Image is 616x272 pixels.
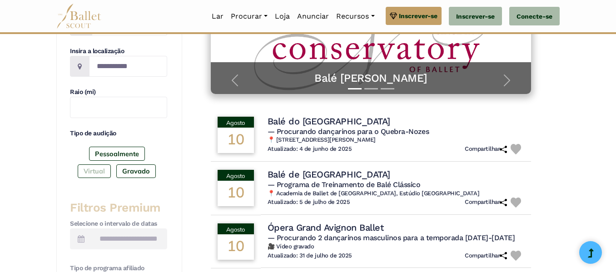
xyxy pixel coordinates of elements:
[465,145,500,152] font: Compartilhar
[220,12,522,85] a: Balé [PERSON_NAME]INSCRIÇÕES ABERTAS O ANO TODO! Descubra a diferença do treinamento anual no [PE...
[70,264,144,272] font: Tipo de programa afiliado
[122,167,150,175] font: Gravado
[268,198,350,205] font: Atualizado: 5 de julho de 2025
[268,222,384,233] font: Ópera Grand Avignon Ballet
[275,12,290,20] font: Loja
[456,13,495,20] font: Inscrever-se
[70,47,124,54] font: Insira a localização
[212,12,224,20] font: Lar
[268,127,429,136] font: — Procurando dançarinos para o Quebra-Nozes
[333,7,378,26] a: Recursos
[95,150,139,158] font: Pessoalmente
[386,7,442,25] a: Inscrever-se
[509,7,560,26] a: Conecte-se
[381,84,394,94] button: Slide 3
[226,119,245,126] font: Agosto
[70,129,116,137] font: Tipo de audição
[226,172,245,179] font: Agosto
[390,11,397,21] img: gem.svg
[364,84,378,94] button: Slide 2
[314,72,427,84] font: Balé [PERSON_NAME]
[268,252,352,259] font: Atualizado: 31 de julho de 2025
[465,252,500,259] font: Compartilhar
[220,71,522,85] a: Balé [PERSON_NAME]
[231,12,262,20] font: Procurar
[268,190,479,197] font: 📍 Academia de Ballet de [GEOGRAPHIC_DATA], Estúdio [GEOGRAPHIC_DATA]
[70,220,157,227] font: Selecione o intervalo de datas
[268,116,390,127] font: Balé do [GEOGRAPHIC_DATA]
[70,88,96,95] font: Raio (mi)
[517,13,552,20] font: Conecte-se
[70,201,161,214] font: Filtros Premium
[268,233,515,242] font: — Procurando 2 dançarinos masculinos para a temporada [DATE]-[DATE]
[268,145,352,152] font: Atualizado: 4 de junho de 2025
[208,7,227,26] a: Lar
[465,198,500,205] font: Compartilhar
[84,167,105,175] font: Virtual
[293,7,333,26] a: Anunciar
[268,169,390,180] font: Balé de [GEOGRAPHIC_DATA]
[227,130,244,148] font: 10
[226,226,245,233] font: Agosto
[227,7,271,26] a: Procurar
[348,84,362,94] button: Slide 1
[297,12,329,20] font: Anunciar
[268,180,421,189] font: — Programa de Treinamento de Balé Clássico
[227,183,244,201] font: 10
[271,7,293,26] a: Loja
[268,136,376,143] font: 📍 [STREET_ADDRESS][PERSON_NAME]
[449,7,502,26] a: Inscrever-se
[227,237,244,255] font: 10
[336,12,369,20] font: Recursos
[399,12,437,20] font: Inscrever-se
[89,56,167,77] input: Localização
[268,243,314,250] font: 🎥 Vídeo gravado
